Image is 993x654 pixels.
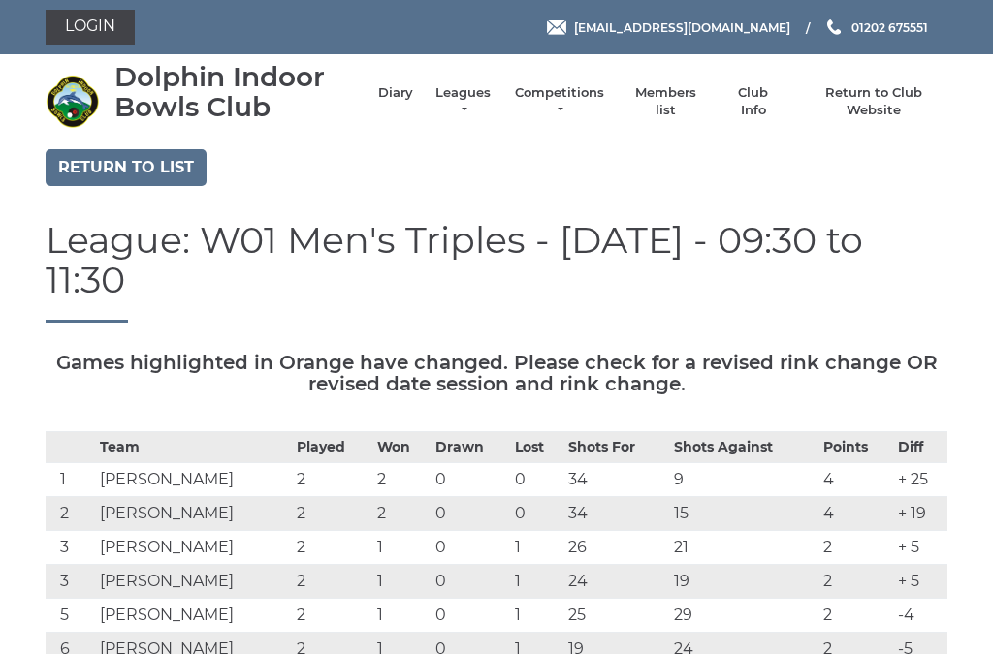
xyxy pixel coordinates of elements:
[669,565,818,599] td: 19
[818,599,893,633] td: 2
[372,531,431,565] td: 1
[46,220,947,324] h1: League: W01 Men's Triples - [DATE] - 09:30 to 11:30
[563,497,669,531] td: 34
[818,497,893,531] td: 4
[431,432,510,463] th: Drawn
[547,20,566,35] img: Email
[95,463,292,497] td: [PERSON_NAME]
[46,599,95,633] td: 5
[669,463,818,497] td: 9
[292,497,371,531] td: 2
[893,432,947,463] th: Diff
[95,565,292,599] td: [PERSON_NAME]
[378,84,413,102] a: Diary
[510,565,563,599] td: 1
[431,531,510,565] td: 0
[95,531,292,565] td: [PERSON_NAME]
[372,565,431,599] td: 1
[431,497,510,531] td: 0
[292,565,371,599] td: 2
[95,599,292,633] td: [PERSON_NAME]
[563,531,669,565] td: 26
[46,497,95,531] td: 2
[827,19,841,35] img: Phone us
[372,463,431,497] td: 2
[893,531,947,565] td: + 5
[893,599,947,633] td: -4
[431,565,510,599] td: 0
[46,352,947,394] h5: Games highlighted in Orange have changed. Please check for a revised rink change OR revised date ...
[372,432,431,463] th: Won
[625,84,705,119] a: Members list
[563,599,669,633] td: 25
[510,599,563,633] td: 1
[893,497,947,531] td: + 19
[95,432,292,463] th: Team
[432,84,494,119] a: Leagues
[46,565,95,599] td: 3
[669,599,818,633] td: 29
[563,463,669,497] td: 34
[818,463,893,497] td: 4
[818,565,893,599] td: 2
[510,531,563,565] td: 1
[46,75,99,128] img: Dolphin Indoor Bowls Club
[851,19,928,34] span: 01202 675551
[801,84,947,119] a: Return to Club Website
[893,463,947,497] td: + 25
[95,497,292,531] td: [PERSON_NAME]
[669,497,818,531] td: 15
[431,463,510,497] td: 0
[292,432,371,463] th: Played
[574,19,790,34] span: [EMAIL_ADDRESS][DOMAIN_NAME]
[725,84,782,119] a: Club Info
[510,497,563,531] td: 0
[292,599,371,633] td: 2
[513,84,606,119] a: Competitions
[372,497,431,531] td: 2
[669,432,818,463] th: Shots Against
[818,432,893,463] th: Points
[893,565,947,599] td: + 5
[46,149,207,186] a: Return to list
[46,463,95,497] td: 1
[824,18,928,37] a: Phone us 01202 675551
[114,62,359,122] div: Dolphin Indoor Bowls Club
[292,463,371,497] td: 2
[818,531,893,565] td: 2
[292,531,371,565] td: 2
[372,599,431,633] td: 1
[669,531,818,565] td: 21
[510,432,563,463] th: Lost
[563,432,669,463] th: Shots For
[46,531,95,565] td: 3
[510,463,563,497] td: 0
[547,18,790,37] a: Email [EMAIL_ADDRESS][DOMAIN_NAME]
[563,565,669,599] td: 24
[46,10,135,45] a: Login
[431,599,510,633] td: 0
